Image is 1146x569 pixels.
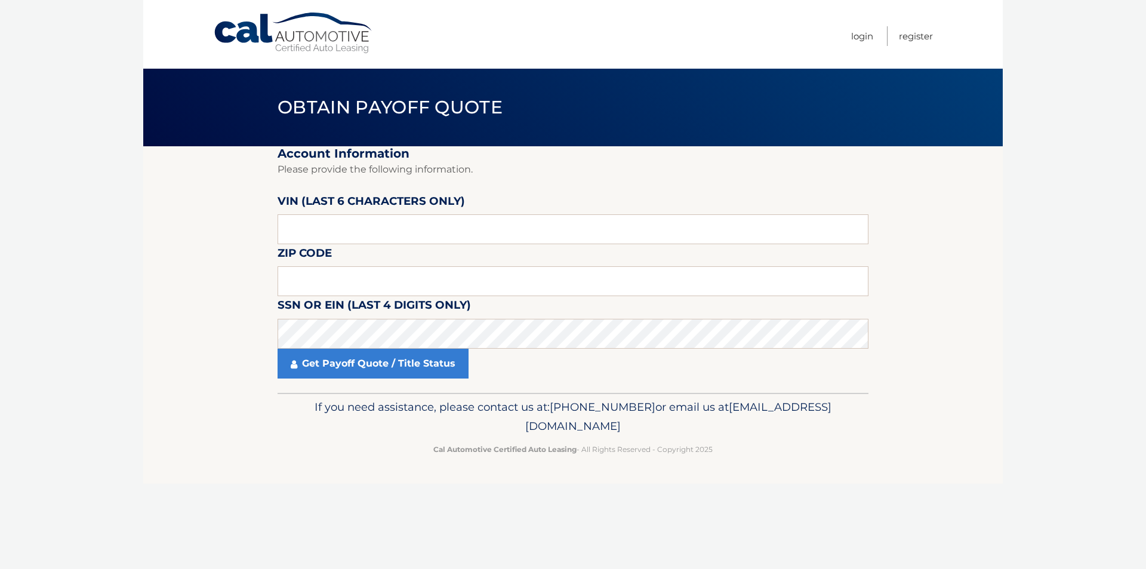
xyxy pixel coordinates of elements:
a: Get Payoff Quote / Title Status [278,349,469,379]
span: Obtain Payoff Quote [278,96,503,118]
a: Login [851,26,873,46]
label: SSN or EIN (last 4 digits only) [278,296,471,318]
p: Please provide the following information. [278,161,868,178]
h2: Account Information [278,146,868,161]
p: If you need assistance, please contact us at: or email us at [285,398,861,436]
p: - All Rights Reserved - Copyright 2025 [285,443,861,456]
strong: Cal Automotive Certified Auto Leasing [433,445,577,454]
span: [PHONE_NUMBER] [550,400,655,414]
label: VIN (last 6 characters only) [278,192,465,214]
a: Cal Automotive [213,12,374,54]
a: Register [899,26,933,46]
label: Zip Code [278,244,332,266]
